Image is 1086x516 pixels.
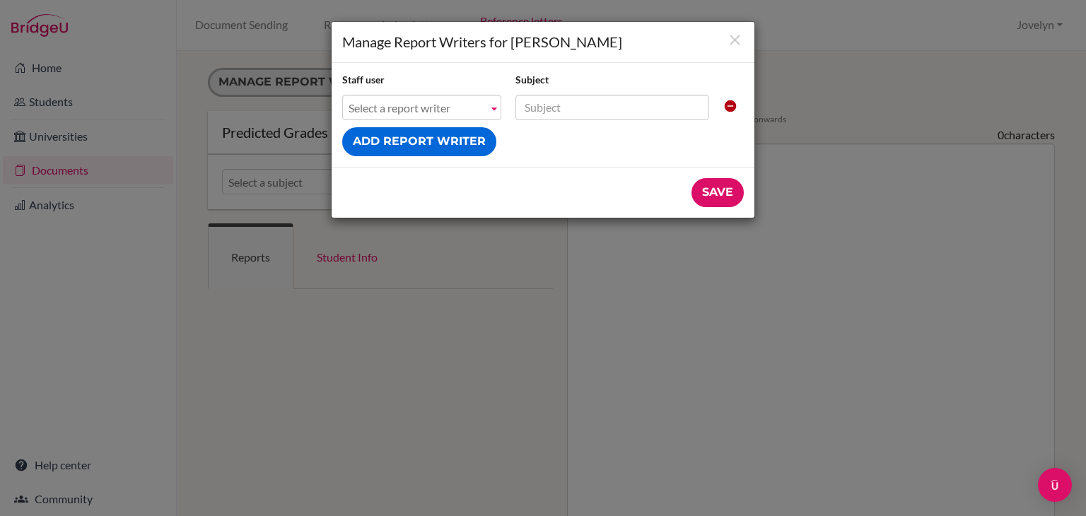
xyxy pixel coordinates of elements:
h1: Manage Report Writers for [PERSON_NAME] [342,33,744,52]
h2: Staff user [342,74,501,87]
button: Close [726,31,744,50]
i: Clear report writer [723,99,737,113]
div: Open Intercom Messenger [1038,468,1072,502]
input: Save [691,178,744,207]
input: Subject [515,95,709,120]
h2: Subject [515,74,709,87]
span: Select a report writer [349,95,482,121]
button: Add report writer [342,127,496,156]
